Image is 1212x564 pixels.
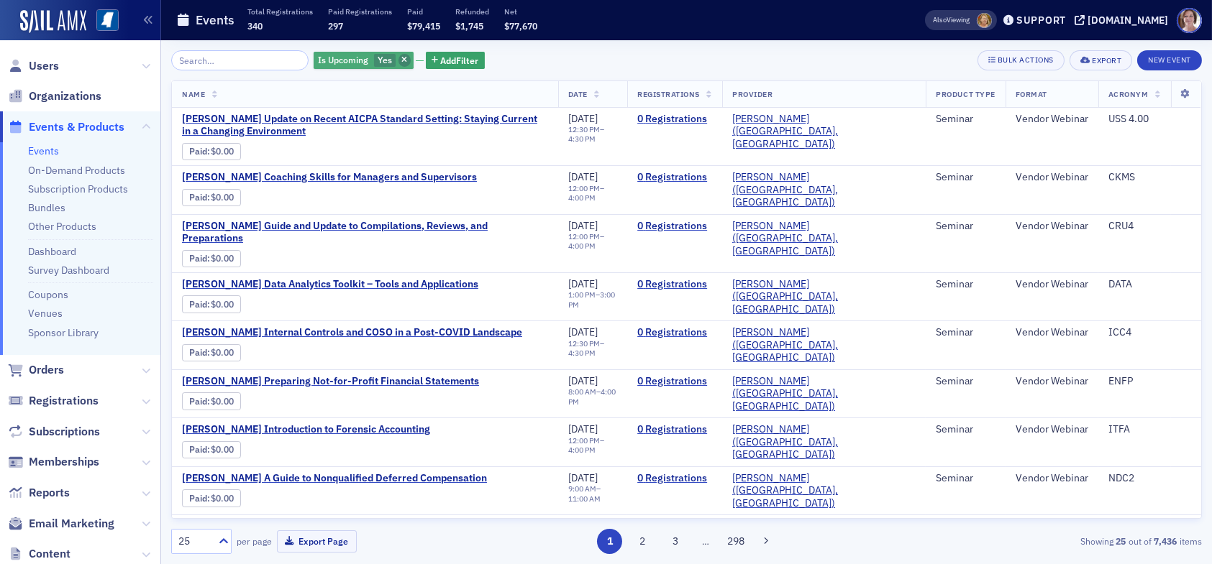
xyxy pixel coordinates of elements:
span: Surgent (Radnor, PA) [732,278,916,316]
a: Survey Dashboard [28,264,109,277]
a: [PERSON_NAME] A Guide to Nonqualified Deferred Compensation [182,472,487,485]
span: : [189,396,211,407]
span: $0.00 [211,444,234,455]
span: Surgent (Radnor, PA) [732,326,916,364]
div: – [568,387,617,406]
div: Paid: 0 - $0 [182,392,241,410]
span: Surgent's Internal Controls and COSO in a Post-COVID Landscape [182,326,522,339]
span: 297 [328,20,343,32]
span: $0.00 [211,493,234,504]
div: ITFA [1108,423,1191,436]
p: Paid Registrations [328,6,392,17]
a: Coupons [28,288,68,301]
div: Yes [314,52,414,70]
span: Orders [29,362,64,378]
h1: Events [196,11,234,29]
span: Provider [732,89,773,99]
div: Vendor Webinar [1016,113,1088,126]
div: – [568,184,617,203]
a: Events & Products [8,119,124,135]
a: 0 Registrations [637,472,712,485]
a: Organizations [8,88,101,104]
span: Surgent (Radnor, PA) [732,423,916,461]
a: [PERSON_NAME] Update on Recent AICPA Standard Setting: Staying Current in a Changing Environment [182,113,548,138]
span: Surgent's A Guide to Nonqualified Deferred Compensation [182,472,487,485]
a: [PERSON_NAME] ([GEOGRAPHIC_DATA], [GEOGRAPHIC_DATA]) [732,375,916,413]
a: Email Marketing [8,516,114,532]
a: [PERSON_NAME] Internal Controls and COSO in a Post-COVID Landscape [182,326,522,339]
div: Vendor Webinar [1016,220,1088,233]
strong: 7,436 [1152,535,1180,547]
span: Product Type [936,89,995,99]
span: Surgent's Update on Recent AICPA Standard Setting: Staying Current in a Changing Environment [182,113,548,138]
a: Orders [8,362,64,378]
span: Viewing [933,15,970,25]
a: [PERSON_NAME] Preparing Not-for-Profit Financial Statements [182,375,479,388]
div: ICC4 [1108,326,1191,339]
a: Paid [189,299,207,310]
div: Seminar [936,171,995,184]
a: Venues [28,307,63,320]
span: Surgent (Radnor, PA) [732,220,916,258]
span: Surgent (Radnor, PA) [732,472,916,510]
a: Paid [189,146,207,157]
time: 4:00 PM [568,193,596,203]
a: Memberships [8,454,99,470]
span: [DATE] [568,277,598,290]
span: Registrations [637,89,700,99]
a: [PERSON_NAME] Introduction to Forensic Accounting [182,423,430,436]
span: $0.00 [211,253,234,264]
div: CRU4 [1108,220,1191,233]
a: Paid [189,347,207,358]
span: Yes [378,54,392,65]
button: 2 [630,529,655,554]
span: [DATE] [568,422,598,435]
a: [PERSON_NAME] ([GEOGRAPHIC_DATA], [GEOGRAPHIC_DATA]) [732,423,916,461]
a: Paid [189,396,207,407]
span: [DATE] [568,170,598,183]
span: Is Upcoming [319,54,369,65]
label: per page [237,535,272,547]
time: 11:00 AM [568,494,601,504]
span: [DATE] [568,219,598,232]
img: SailAMX [20,10,86,33]
time: 4:00 PM [568,445,596,455]
span: 340 [247,20,263,32]
time: 1:00 PM [568,290,596,300]
span: Users [29,58,59,74]
span: Memberships [29,454,99,470]
div: CKMS [1108,171,1191,184]
a: 0 Registrations [637,423,712,436]
div: Vendor Webinar [1016,278,1088,291]
div: – [568,232,617,251]
time: 4:30 PM [568,134,596,144]
button: Export Page [277,530,357,553]
a: View Homepage [86,9,119,34]
a: [PERSON_NAME] ([GEOGRAPHIC_DATA], [GEOGRAPHIC_DATA]) [732,278,916,316]
span: [DATE] [568,471,598,484]
time: 4:30 PM [568,348,596,358]
a: Paid [189,253,207,264]
span: … [696,535,716,547]
span: : [189,146,211,157]
div: Seminar [936,220,995,233]
div: ENFP [1108,375,1191,388]
button: 1 [597,529,622,554]
time: 9:00 AM [568,484,596,494]
p: Refunded [455,6,489,17]
div: 25 [178,534,210,549]
input: Search… [171,50,309,70]
a: Other Products [28,220,96,233]
span: : [189,299,211,310]
div: Vendor Webinar [1016,375,1088,388]
a: [PERSON_NAME] ([GEOGRAPHIC_DATA], [GEOGRAPHIC_DATA]) [732,113,916,151]
span: Name [182,89,205,99]
span: Acronym [1108,89,1149,99]
a: On-Demand Products [28,164,125,177]
span: Events & Products [29,119,124,135]
div: Paid: 0 - $0 [182,344,241,361]
div: Vendor Webinar [1016,326,1088,339]
time: 12:00 PM [568,183,600,193]
p: Total Registrations [247,6,313,17]
time: 4:00 PM [568,387,616,406]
